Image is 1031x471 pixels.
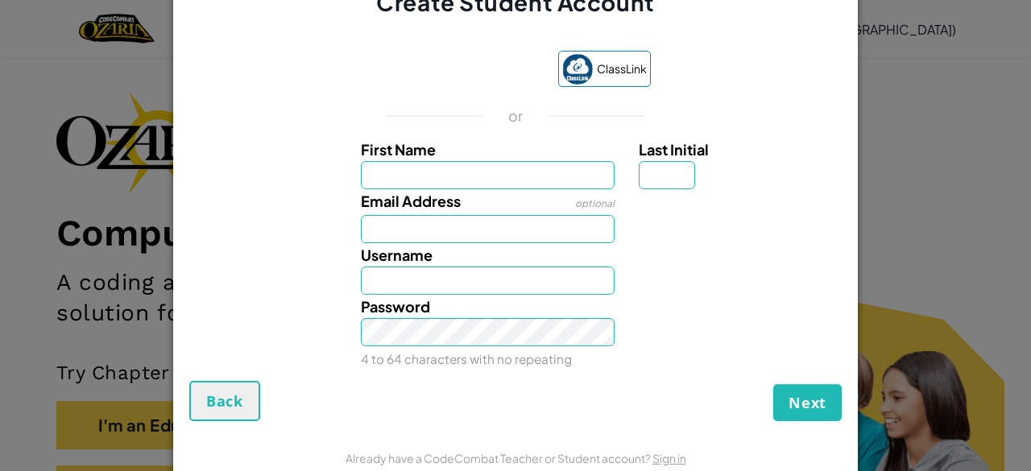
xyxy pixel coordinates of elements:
img: classlink-logo-small.png [562,54,593,85]
span: Password [361,297,430,316]
span: Next [789,393,826,412]
span: Back [206,391,243,411]
small: 4 to 64 characters with no repeating [361,351,572,366]
span: optional [575,197,615,209]
a: Sign in [652,451,686,465]
span: ClassLink [597,57,647,81]
span: Last Initial [639,140,709,159]
button: Next [773,384,842,421]
p: or [508,106,524,126]
span: Already have a CodeCombat Teacher or Student account? [346,451,652,465]
span: Username [361,246,433,264]
span: First Name [361,140,436,159]
iframe: Sign in with Google Button [373,52,550,88]
span: Email Address [361,192,461,210]
button: Back [189,381,260,421]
